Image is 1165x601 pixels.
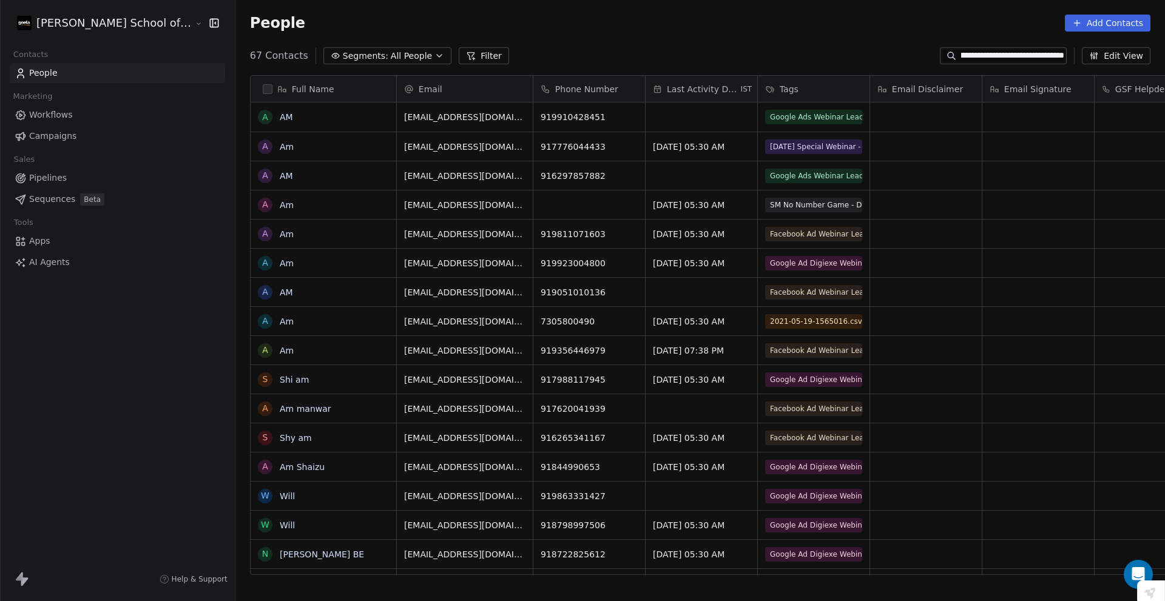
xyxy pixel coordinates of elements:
div: Last Activity DateIST [646,76,757,102]
span: [PERSON_NAME] School of Finance LLP [36,15,192,31]
div: A [262,344,268,357]
span: [DATE] 05:30 AM [653,199,750,211]
span: Pipelines [29,172,67,184]
span: Help & Support [172,574,228,584]
div: A [262,198,268,211]
span: [EMAIL_ADDRESS][DOMAIN_NAME] [404,111,525,123]
a: Shy am [280,433,312,443]
div: Phone Number [533,76,645,102]
span: Email [419,83,442,95]
a: People [10,63,225,83]
span: IST [741,84,752,94]
span: Facebook Ad Webinar Lead [765,343,862,358]
a: Am [280,258,294,268]
span: 2021-05-19-1565016.csv [765,314,862,329]
span: [EMAIL_ADDRESS][DOMAIN_NAME] [404,344,525,357]
span: [EMAIL_ADDRESS][DOMAIN_NAME] [404,315,525,327]
button: [PERSON_NAME] School of Finance LLP [15,13,186,33]
div: A [262,169,268,182]
span: Beta [80,193,104,206]
a: Will [280,520,295,530]
span: [EMAIL_ADDRESS][DOMAIN_NAME] [404,374,525,386]
span: Workflows [29,109,73,121]
span: Phone Number [555,83,618,95]
div: N [262,548,268,560]
span: Last Activity Date [667,83,738,95]
span: Google Ad Digiexe Webinar Lead [765,547,862,562]
a: [PERSON_NAME] BE [280,549,364,559]
span: Facebook Ad Webinar Lead [765,227,862,241]
span: [EMAIL_ADDRESS][DOMAIN_NAME] [404,519,525,531]
a: AM [280,112,293,122]
span: 919051010136 [541,286,638,298]
span: Facebook Ad Webinar Lead [765,285,862,300]
a: Will [280,491,295,501]
div: A [262,227,268,240]
span: 917776044433 [541,141,638,153]
span: Facebook Ad Webinar Lead [765,431,862,445]
span: 918798997506 [541,519,638,531]
span: [DATE] 05:30 AM [653,141,750,153]
span: Google Ad Digiexe Webinar Lead [765,489,862,503]
a: Pipelines [10,168,225,188]
a: SequencesBeta [10,189,225,209]
span: 918722825612 [541,548,638,560]
button: Filter [459,47,509,64]
button: Edit View [1082,47,1150,64]
span: Email Signature [1004,83,1072,95]
span: [EMAIL_ADDRESS][DOMAIN_NAME] [404,548,525,560]
span: [DATE] 05:30 AM [653,374,750,386]
span: SM No Number Game - Dropouts [765,198,862,212]
span: 917988117945 [541,374,638,386]
span: Marketing [8,87,58,106]
span: Sequences [29,193,75,206]
div: Full Name [251,76,396,102]
a: Apps [10,231,225,251]
div: A [262,402,268,415]
span: [EMAIL_ADDRESS][DOMAIN_NAME] [404,490,525,502]
span: [EMAIL_ADDRESS][DOMAIN_NAME] [404,228,525,240]
div: S [262,373,268,386]
span: [EMAIL_ADDRESS][DOMAIN_NAME] [404,170,525,182]
div: Email Signature [982,76,1094,102]
span: [DATE] 05:30 AM [653,315,750,327]
span: Email Disclaimer [892,83,963,95]
span: Contacts [8,45,53,64]
a: Am [280,229,294,239]
a: Am [280,142,294,152]
div: W [261,489,269,502]
span: Tags [780,83,799,95]
span: [EMAIL_ADDRESS][DOMAIN_NAME] [404,403,525,415]
img: Zeeshan%20Neck%20Print%20Dark.png [17,16,32,30]
span: 919811071603 [541,228,638,240]
span: [EMAIL_ADDRESS][DOMAIN_NAME] [404,461,525,473]
span: [DATE] 07:38 PM [653,344,750,357]
div: A [262,111,268,124]
div: Email [397,76,533,102]
div: grid [251,102,397,576]
div: Open Intercom Messenger [1124,560,1153,589]
a: Am manwar [280,404,331,414]
span: People [250,14,305,32]
a: AM [280,171,293,181]
button: Add Contacts [1065,15,1150,32]
span: 919923004800 [541,257,638,269]
span: 919863331427 [541,490,638,502]
span: Google Ads Webinar Lead [765,110,862,124]
div: S [262,431,268,444]
div: A [262,315,268,327]
span: [DATE] 05:30 AM [653,519,750,531]
a: Am Shaizu [280,462,325,472]
span: 919356446979 [541,344,638,357]
a: AI Agents [10,252,225,272]
span: Segments: [343,50,388,62]
span: Google Ad Digiexe Webinar Lead [765,460,862,474]
div: W [261,519,269,531]
a: Shi am [280,375,309,384]
span: 917620041939 [541,403,638,415]
span: Tools [8,213,38,232]
span: 919910428451 [541,111,638,123]
span: 91844990653 [541,461,638,473]
span: [EMAIL_ADDRESS][DOMAIN_NAME] [404,199,525,211]
span: Facebook Ad Webinar Lead [765,401,862,416]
